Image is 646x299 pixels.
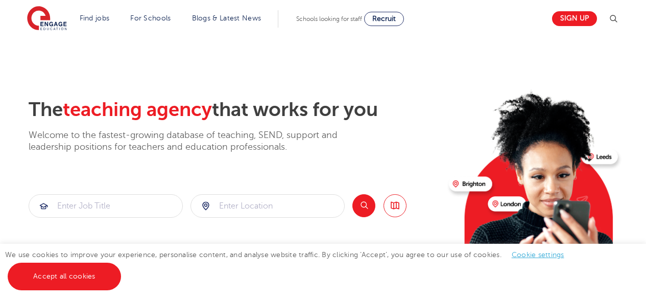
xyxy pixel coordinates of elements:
a: Accept all cookies [8,263,121,290]
input: Submit [29,195,182,217]
a: Blogs & Latest News [192,14,261,22]
p: Welcome to the fastest-growing database of teaching, SEND, support and leadership positions for t... [29,129,366,153]
button: Search [352,194,375,217]
a: Find jobs [80,14,110,22]
span: Recruit [372,15,396,22]
a: Cookie settings [512,251,564,259]
a: Recruit [364,12,404,26]
span: teaching agency [63,99,212,121]
input: Submit [191,195,344,217]
div: Submit [29,194,183,218]
img: Engage Education [27,6,67,32]
span: Schools looking for staff [296,15,362,22]
a: For Schools [130,14,171,22]
span: We use cookies to improve your experience, personalise content, and analyse website traffic. By c... [5,251,575,280]
h2: The that works for you [29,98,441,122]
a: Sign up [552,11,597,26]
div: Submit [190,194,345,218]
